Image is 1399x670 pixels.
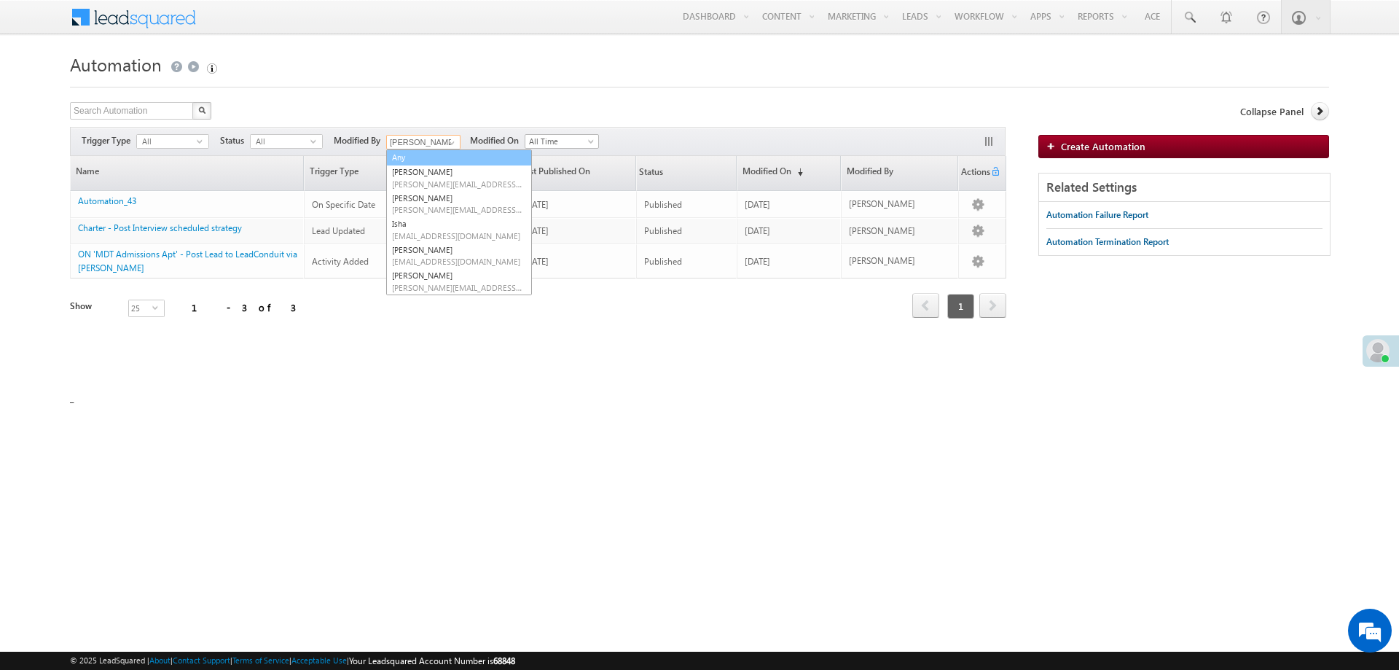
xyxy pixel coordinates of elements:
a: Automation_43 [78,195,136,206]
span: [DATE] [523,256,549,267]
a: Name [71,156,303,190]
span: Published [644,256,682,267]
div: [PERSON_NAME] [849,254,952,268]
div: Related Settings [1039,174,1330,202]
span: [EMAIL_ADDRESS][DOMAIN_NAME] [392,256,523,267]
a: Modified On(sorted descending) [737,156,840,190]
a: Modified By [842,156,957,190]
a: Any [386,149,532,166]
a: [PERSON_NAME] [387,243,531,269]
a: Terms of Service [232,655,289,665]
a: About [149,655,171,665]
a: Isha [387,217,531,243]
span: All [251,135,310,148]
a: [PERSON_NAME] [387,191,531,217]
span: Published [644,199,682,210]
a: All Time [525,134,599,149]
span: Lead Updated [312,225,365,236]
span: [PERSON_NAME][EMAIL_ADDRESS][PERSON_NAME][DOMAIN_NAME] [392,179,523,190]
span: next [979,293,1006,318]
span: (sorted descending) [791,166,803,178]
span: On Specific Date [312,199,375,210]
span: Activity Added [312,256,369,267]
div: [PERSON_NAME] [849,198,952,211]
span: Automation [70,52,162,76]
span: Status [637,157,663,190]
a: Automation Termination Report [1046,229,1169,255]
input: Type to Search [386,135,461,149]
a: ON 'MDT Admissions Apt' - Post Lead to LeadConduit via [PERSON_NAME] [78,249,297,273]
span: Collapse Panel [1240,105,1304,118]
span: All [137,135,197,148]
span: [EMAIL_ADDRESS][DOMAIN_NAME] [392,230,523,241]
span: All Time [525,135,595,148]
span: [PERSON_NAME][EMAIL_ADDRESS][DOMAIN_NAME] [392,282,523,293]
span: Modified On [470,134,525,147]
span: Published [644,225,682,236]
a: Contact Support [173,655,230,665]
div: [PERSON_NAME] [849,225,952,238]
span: [DATE] [745,225,770,236]
span: Create Automation [1061,140,1145,152]
a: prev [912,295,939,318]
div: Automation Termination Report [1046,235,1169,249]
a: Charter - Post Interview scheduled strategy [78,222,242,233]
a: Last Published On [516,156,635,190]
span: Modified By [334,134,386,147]
span: © 2025 LeadSquared | | | | | [70,654,515,668]
span: [DATE] [523,199,549,210]
a: Trigger Type [305,156,416,190]
a: Show All Items [441,136,459,150]
span: Actions [959,157,990,190]
span: [DATE] [523,225,549,236]
span: Your Leadsquared Account Number is [349,655,515,666]
span: Trigger Type [82,134,136,147]
span: 25 [129,300,152,316]
a: [PERSON_NAME] [387,268,531,295]
div: _ [70,49,1329,413]
span: Status [220,134,250,147]
span: [DATE] [745,256,770,267]
span: select [152,304,164,311]
a: next [979,295,1006,318]
a: Acceptable Use [291,655,347,665]
a: Automation Failure Report [1046,202,1148,228]
span: 68848 [493,655,515,666]
img: add_icon.png [1046,141,1061,150]
span: prev [912,293,939,318]
span: [DATE] [745,199,770,210]
div: 1 - 3 of 3 [192,299,296,316]
span: 1 [947,294,974,319]
a: [PERSON_NAME] [387,165,531,191]
span: select [310,138,322,144]
div: Show [70,300,117,313]
div: Automation Failure Report [1046,209,1148,222]
span: [PERSON_NAME][EMAIL_ADDRESS][DOMAIN_NAME] [392,204,523,215]
img: Search [198,106,205,114]
span: select [197,138,208,144]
